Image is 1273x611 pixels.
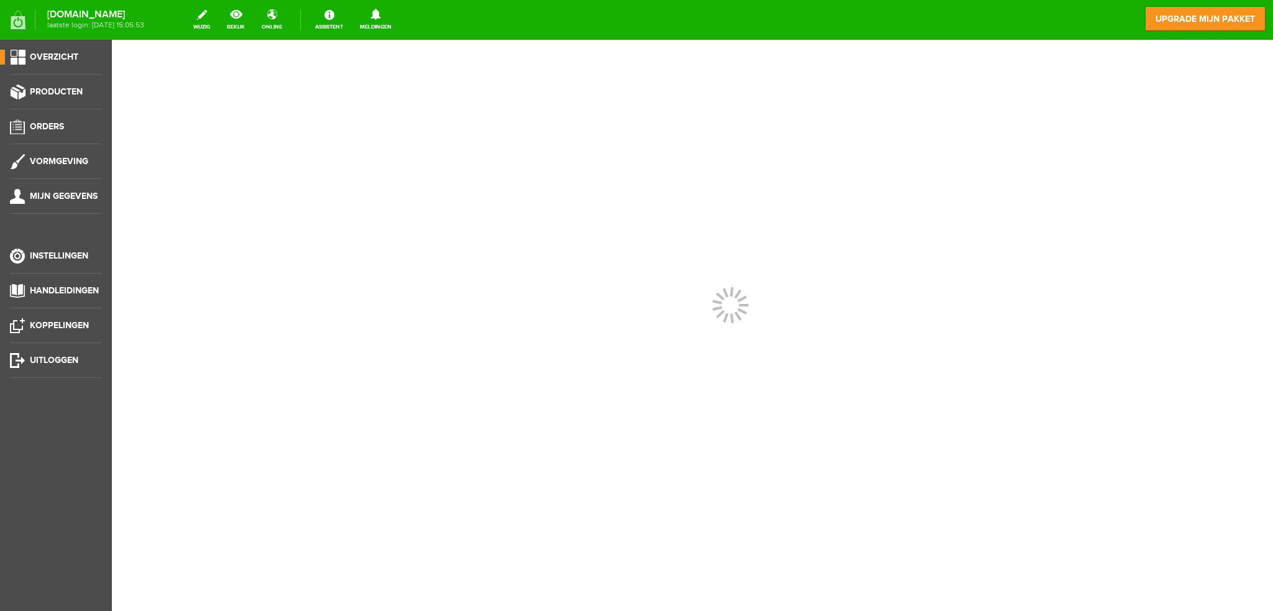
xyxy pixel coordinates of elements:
[1145,6,1266,31] a: upgrade mijn pakket
[219,6,252,34] a: bekijk
[30,52,78,62] span: Overzicht
[30,191,98,201] span: Mijn gegevens
[308,6,351,34] a: Assistent
[30,320,89,331] span: Koppelingen
[30,250,88,261] span: Instellingen
[47,22,144,29] span: laatste login: [DATE] 15:05:53
[186,6,218,34] a: wijzig
[30,86,83,97] span: Producten
[30,156,88,167] span: Vormgeving
[352,6,399,34] a: Meldingen
[47,11,144,18] strong: [DOMAIN_NAME]
[30,121,64,132] span: Orders
[30,285,99,296] span: Handleidingen
[30,355,78,365] span: Uitloggen
[254,6,290,34] a: online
